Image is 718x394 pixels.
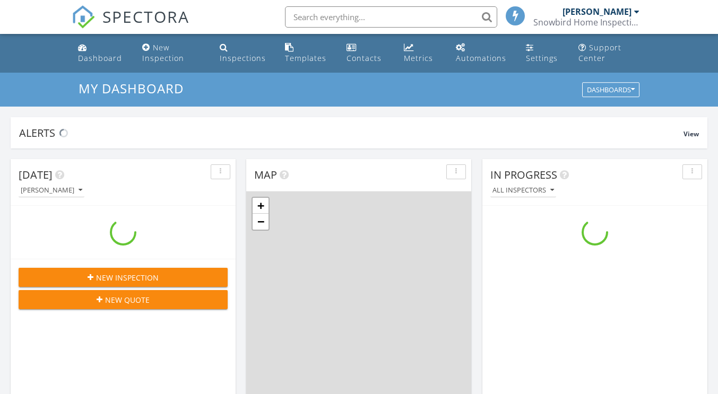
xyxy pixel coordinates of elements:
[526,53,558,63] div: Settings
[19,126,684,140] div: Alerts
[533,17,639,28] div: Snowbird Home Inspections, LLC
[522,38,566,68] a: Settings
[72,5,95,29] img: The Best Home Inspection Software - Spectora
[490,168,557,182] span: In Progress
[342,38,391,68] a: Contacts
[142,42,184,63] div: New Inspection
[578,42,621,63] div: Support Center
[574,38,644,68] a: Support Center
[72,14,189,37] a: SPECTORA
[138,38,207,68] a: New Inspection
[78,53,122,63] div: Dashboard
[456,53,506,63] div: Automations
[79,80,184,97] span: My Dashboard
[74,38,129,68] a: Dashboard
[21,187,82,194] div: [PERSON_NAME]
[285,6,497,28] input: Search everything...
[96,272,159,283] span: New Inspection
[582,83,639,98] button: Dashboards
[253,198,269,214] a: Zoom in
[400,38,443,68] a: Metrics
[490,183,556,198] button: All Inspectors
[215,38,272,68] a: Inspections
[19,183,84,198] button: [PERSON_NAME]
[254,168,277,182] span: Map
[253,214,269,230] a: Zoom out
[285,53,326,63] div: Templates
[105,294,150,305] span: New Quote
[19,290,228,309] button: New Quote
[684,129,699,138] span: View
[281,38,334,68] a: Templates
[19,268,228,287] button: New Inspection
[492,187,554,194] div: All Inspectors
[102,5,189,28] span: SPECTORA
[19,168,53,182] span: [DATE]
[563,6,632,17] div: [PERSON_NAME]
[347,53,382,63] div: Contacts
[404,53,433,63] div: Metrics
[587,86,635,94] div: Dashboards
[452,38,513,68] a: Automations (Basic)
[220,53,266,63] div: Inspections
